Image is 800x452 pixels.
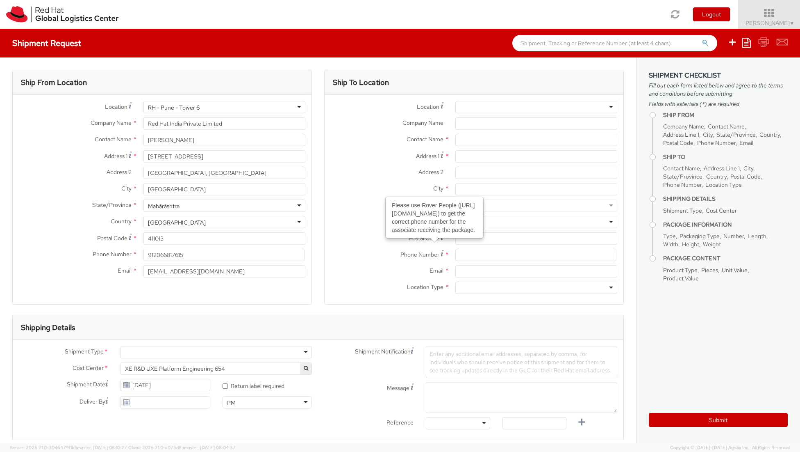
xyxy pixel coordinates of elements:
[417,103,439,110] span: Location
[697,139,736,147] span: Phone Number
[663,222,788,228] h4: Package Information
[663,173,702,180] span: State/Province
[418,168,443,176] span: Address 2
[407,283,443,291] span: Location Type
[111,218,132,225] span: Country
[663,139,693,147] span: Postal Code
[663,207,702,214] span: Shipment Type
[65,347,104,357] span: Shipment Type
[748,232,766,240] span: Length
[703,241,721,248] span: Weight
[743,165,753,172] span: City
[148,202,180,210] div: Mahārāshtra
[663,196,788,202] h4: Shipping Details
[512,35,717,51] input: Shipment, Tracking or Reference Number (at least 4 chars)
[91,119,132,126] span: Company Name
[649,72,788,79] h3: Shipment Checklist
[121,185,132,192] span: City
[6,6,118,23] img: rh-logistics-00dfa346123c4ec078e1.svg
[430,350,611,374] span: Enter any additional email addresses, separated by comma, for individuals who should receive noti...
[649,81,788,98] span: Fill out each form listed below and agree to the terms and conditions before submitting
[386,197,483,238] div: Please use Rover People ([URL][DOMAIN_NAME]) to get the correct phone number for the associate re...
[433,185,443,192] span: City
[663,123,704,130] span: Company Name
[663,241,678,248] span: Width
[107,168,132,176] span: Address 2
[223,381,286,390] label: Return label required
[128,445,236,450] span: Client: 2025.21.0-c073d8a
[663,266,698,274] span: Product Type
[743,19,795,27] span: [PERSON_NAME]
[387,384,409,392] span: Message
[95,135,132,143] span: Contact Name
[92,201,132,209] span: State/Province
[706,173,727,180] span: Country
[125,365,307,372] span: XE R&D UXE Platform Engineering 654
[663,181,702,188] span: Phone Number
[663,112,788,118] h4: Ship From
[93,250,132,258] span: Phone Number
[148,218,206,227] div: [GEOGRAPHIC_DATA]
[80,397,105,406] span: Deliver By
[97,234,127,242] span: Postal Code
[663,275,699,282] span: Product Value
[708,123,745,130] span: Contact Name
[416,152,439,160] span: Address 1
[10,445,127,450] span: Server: 2025.21.0-3046479f1b3
[407,135,443,143] span: Contact Name
[21,324,75,332] h3: Shipping Details
[333,78,389,87] h3: Ship To Location
[649,100,788,108] span: Fields with asterisks (*) are required
[663,165,700,172] span: Contact Name
[104,152,127,160] span: Address 1
[430,267,443,274] span: Email
[663,154,788,160] h4: Ship To
[118,267,132,274] span: Email
[400,251,439,258] span: Phone Number
[790,20,795,27] span: ▼
[716,131,756,138] span: State/Province
[73,364,104,373] span: Cost Center
[663,255,788,262] h4: Package Content
[663,131,699,138] span: Address Line 1
[148,103,200,112] div: RH - Pune - Tower 6
[670,445,790,451] span: Copyright © [DATE]-[DATE] Agistix Inc., All Rights Reserved
[21,78,87,87] h3: Ship From Location
[723,232,744,240] span: Number
[120,363,312,375] span: XE R&D UXE Platform Engineering 654
[739,139,753,147] span: Email
[705,181,742,188] span: Location Type
[105,103,127,110] span: Location
[706,207,737,214] span: Cost Center
[223,383,228,389] input: Return label required
[701,266,718,274] span: Pieces
[759,131,780,138] span: Country
[682,241,699,248] span: Height
[386,419,414,426] span: Reference
[184,445,236,450] span: master, [DATE] 08:04:37
[693,7,730,21] button: Logout
[703,131,713,138] span: City
[680,232,720,240] span: Packaging Type
[402,119,443,126] span: Company Name
[227,399,236,407] div: PM
[649,413,788,427] button: Submit
[77,445,127,450] span: master, [DATE] 08:10:27
[663,232,676,240] span: Type
[67,380,105,389] span: Shipment Date
[355,347,411,356] span: Shipment Notification
[704,165,740,172] span: Address Line 1
[730,173,761,180] span: Postal Code
[12,39,81,48] h4: Shipment Request
[722,266,748,274] span: Unit Value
